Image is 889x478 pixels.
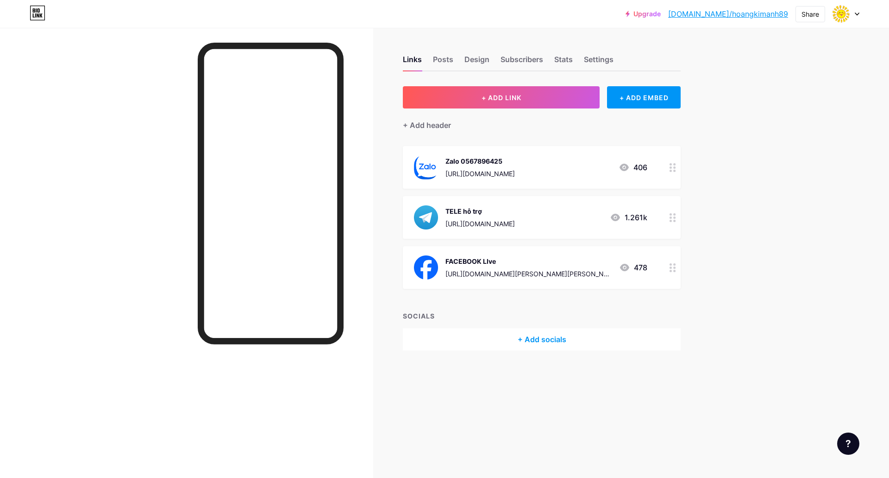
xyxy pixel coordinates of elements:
a: [DOMAIN_NAME]/hoangkimanh89 [668,8,788,19]
div: + Add header [403,120,451,131]
div: Stats [554,54,573,70]
div: 1.261k [610,212,647,223]
img: FACEBOOK LIve [414,255,438,280]
button: + ADD LINK [403,86,600,108]
div: + Add socials [403,328,681,351]
div: Design [464,54,489,70]
div: FACEBOOK LIve [445,256,612,266]
div: 406 [619,162,647,173]
span: + ADD LINK [482,94,521,102]
div: [URL][DOMAIN_NAME] [445,169,515,178]
div: Posts [433,54,453,70]
div: [URL][DOMAIN_NAME] [445,219,515,229]
a: Upgrade [626,10,661,18]
img: hoangkimanh89 [832,5,850,23]
div: Settings [584,54,614,70]
div: 478 [619,262,647,273]
div: Share [801,9,819,19]
div: Subscribers [501,54,543,70]
img: TELE hỗ trợ [414,205,438,229]
div: Zalo 0567896425 [445,156,515,166]
img: Zalo 0567896425 [414,155,438,179]
div: [URL][DOMAIN_NAME][PERSON_NAME][PERSON_NAME][PERSON_NAME] [445,269,612,279]
div: + ADD EMBED [607,86,681,108]
div: TELE hỗ trợ [445,206,515,216]
div: Links [403,54,422,70]
div: SOCIALS [403,311,681,321]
